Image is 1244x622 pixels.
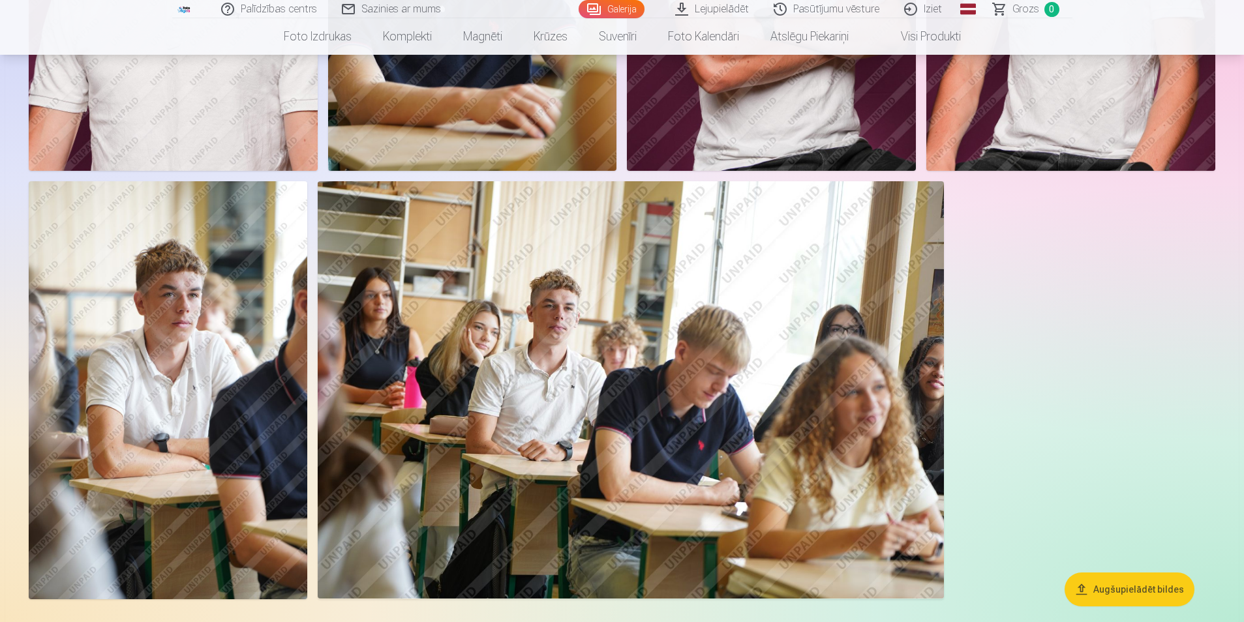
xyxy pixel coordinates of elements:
[1044,2,1059,17] span: 0
[652,18,755,55] a: Foto kalendāri
[518,18,583,55] a: Krūzes
[268,18,367,55] a: Foto izdrukas
[583,18,652,55] a: Suvenīri
[1012,1,1039,17] span: Grozs
[177,5,192,13] img: /fa1
[864,18,977,55] a: Visi produkti
[448,18,518,55] a: Magnēti
[755,18,864,55] a: Atslēgu piekariņi
[1065,572,1194,606] button: Augšupielādēt bildes
[367,18,448,55] a: Komplekti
